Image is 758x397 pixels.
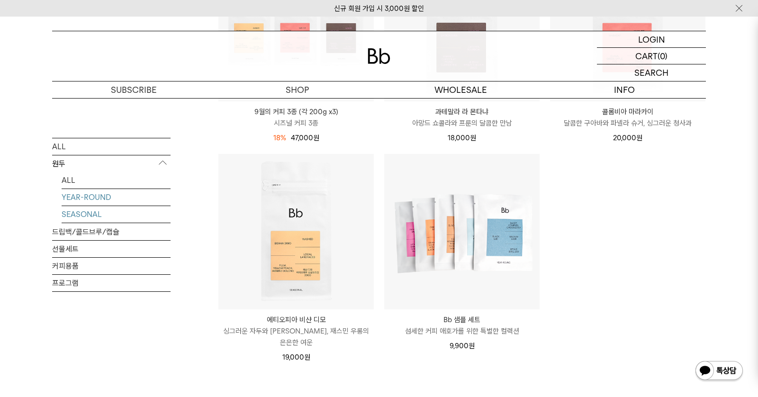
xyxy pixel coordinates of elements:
[52,223,171,240] a: 드립백/콜드브루/캡슐
[638,31,665,47] p: LOGIN
[62,206,171,222] a: SEASONAL
[384,325,540,337] p: 섬세한 커피 애호가를 위한 특별한 컬렉션
[379,81,542,98] p: WHOLESALE
[218,325,374,348] p: 싱그러운 자두와 [PERSON_NAME], 재스민 우롱의 은은한 여운
[450,342,475,350] span: 9,900
[62,189,171,205] a: YEAR-ROUND
[635,48,658,64] p: CART
[384,314,540,325] p: Bb 샘플 세트
[368,48,390,64] img: 로고
[470,134,476,142] span: 원
[218,106,374,117] p: 9월의 커피 3종 (각 200g x3)
[52,257,171,274] a: 커피용품
[218,117,374,129] p: 시즈널 커피 3종
[304,353,310,361] span: 원
[658,48,668,64] p: (0)
[282,353,310,361] span: 19,000
[273,132,286,144] div: 18%
[636,134,642,142] span: 원
[448,134,476,142] span: 18,000
[52,274,171,291] a: 프로그램
[550,106,705,117] p: 콜롬비아 마라카이
[216,81,379,98] a: SHOP
[52,240,171,257] a: 선물세트
[695,360,744,383] img: 카카오톡 채널 1:1 채팅 버튼
[550,106,705,129] a: 콜롬비아 마라카이 달콤한 구아바와 파넬라 슈거, 싱그러운 청사과
[384,314,540,337] a: Bb 샘플 세트 섬세한 커피 애호가를 위한 특별한 컬렉션
[597,31,706,48] a: LOGIN
[542,81,706,98] p: INFO
[469,342,475,350] span: 원
[218,154,374,309] img: 에티오피아 비샨 디모
[52,155,171,172] p: 원두
[634,64,668,81] p: SEARCH
[613,134,642,142] span: 20,000
[218,314,374,348] a: 에티오피아 비샨 디모 싱그러운 자두와 [PERSON_NAME], 재스민 우롱의 은은한 여운
[62,171,171,188] a: ALL
[291,134,319,142] span: 47,000
[384,106,540,129] a: 과테말라 라 몬타냐 아망드 쇼콜라와 프룬의 달콤한 만남
[384,106,540,117] p: 과테말라 라 몬타냐
[313,134,319,142] span: 원
[550,117,705,129] p: 달콤한 구아바와 파넬라 슈거, 싱그러운 청사과
[218,106,374,129] a: 9월의 커피 3종 (각 200g x3) 시즈널 커피 3종
[334,4,424,13] a: 신규 회원 가입 시 3,000원 할인
[52,81,216,98] a: SUBSCRIBE
[52,138,171,154] a: ALL
[384,154,540,309] img: Bb 샘플 세트
[218,314,374,325] p: 에티오피아 비샨 디모
[384,117,540,129] p: 아망드 쇼콜라와 프룬의 달콤한 만남
[597,48,706,64] a: CART (0)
